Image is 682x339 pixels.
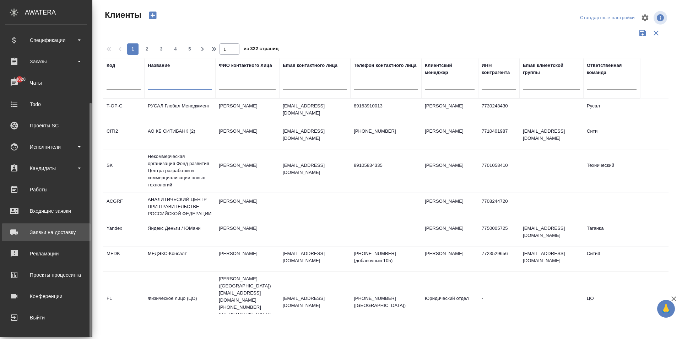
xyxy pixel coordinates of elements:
td: [PERSON_NAME] [215,158,279,183]
td: [PERSON_NAME] ([GEOGRAPHIC_DATA]) [EMAIL_ADDRESS][DOMAIN_NAME] [PHONE_NUMBER] ([GEOGRAPHIC_DATA])... [215,272,279,336]
td: [PERSON_NAME] [215,124,279,149]
div: Проекты процессинга [5,270,87,280]
div: Чаты [5,78,87,88]
div: Выйти [5,312,87,323]
a: Конференции [2,287,91,305]
span: из 322 страниц [244,44,278,55]
a: Todo [2,95,91,113]
a: Рекламации [2,245,91,263]
div: Название [148,62,170,69]
div: ИНН контрагента [482,62,516,76]
td: [PERSON_NAME] [215,247,279,271]
td: 7708244720 [478,194,519,219]
td: АО КБ СИТИБАНК (2) [144,124,215,149]
td: MEDK [103,247,144,271]
p: [EMAIL_ADDRESS][DOMAIN_NAME] [283,250,347,264]
div: Email клиентской группы [523,62,580,76]
td: Юридический отдел [421,291,478,316]
a: Проекты SC [2,117,91,134]
td: 7701058410 [478,158,519,183]
span: 2 [141,46,153,53]
p: [PHONE_NUMBER] ([GEOGRAPHIC_DATA]) [354,295,418,309]
div: Кандидаты [5,163,87,174]
td: Русал [583,99,640,124]
button: 4 [170,43,181,55]
td: 7710401987 [478,124,519,149]
td: АНАЛИТИЧЕСКИЙ ЦЕНТР ПРИ ПРАВИТЕЛЬСТВЕ РОССИЙСКОЙ ФЕДЕРАЦИИ [144,192,215,221]
td: 7750005725 [478,221,519,246]
td: [PERSON_NAME] [215,99,279,124]
span: Клиенты [103,9,141,21]
td: [PERSON_NAME] [421,124,478,149]
button: 2 [141,43,153,55]
p: [EMAIL_ADDRESS][DOMAIN_NAME] [283,295,347,309]
button: Сохранить фильтры [636,26,649,40]
button: 🙏 [657,300,675,318]
td: [PERSON_NAME] [421,158,478,183]
td: Некоммерческая организация Фонд развития Центра разработки и коммерциализации новых технологий [144,149,215,192]
td: 7723529656 [478,247,519,271]
td: Сити [583,124,640,149]
span: Настроить таблицу [637,9,654,26]
p: [EMAIL_ADDRESS][DOMAIN_NAME] [283,162,347,176]
div: Входящие заявки [5,206,87,216]
div: Заказы [5,56,87,67]
td: Таганка [583,221,640,246]
span: 3 [156,46,167,53]
a: Входящие заявки [2,202,91,220]
div: Заявки на доставку [5,227,87,238]
button: Сбросить фильтры [649,26,663,40]
td: Яндекс Деньги / ЮМани [144,221,215,246]
td: [PERSON_NAME] [215,194,279,219]
button: Создать [144,9,161,21]
span: Посмотреть информацию [654,11,669,25]
a: Выйти [2,309,91,327]
div: Работы [5,184,87,195]
div: Todo [5,99,87,110]
td: [EMAIL_ADDRESS][DOMAIN_NAME] [519,124,583,149]
td: ACGRF [103,194,144,219]
a: Заявки на доставку [2,223,91,241]
div: split button [578,12,637,23]
div: Клиентский менеджер [425,62,475,76]
span: 5 [184,46,195,53]
p: [PHONE_NUMBER] (добавочный 105) [354,250,418,264]
td: [EMAIL_ADDRESS][DOMAIN_NAME] [519,221,583,246]
div: Код [107,62,115,69]
div: Телефон контактного лица [354,62,417,69]
td: Yandex [103,221,144,246]
p: 89105834335 [354,162,418,169]
p: [EMAIL_ADDRESS][DOMAIN_NAME] [283,128,347,142]
td: 7730248430 [478,99,519,124]
td: [PERSON_NAME] [421,194,478,219]
div: Спецификации [5,35,87,46]
td: - [478,291,519,316]
div: Конференции [5,291,87,302]
div: ФИО контактного лица [219,62,272,69]
span: 14020 [9,76,30,83]
td: FL [103,291,144,316]
p: [PHONE_NUMBER] [354,128,418,135]
div: Ответственная команда [587,62,637,76]
td: T-OP-C [103,99,144,124]
td: РУСАЛ Глобал Менеджмент [144,99,215,124]
td: [EMAIL_ADDRESS][DOMAIN_NAME] [519,247,583,271]
a: 14020Чаты [2,74,91,92]
div: Исполнители [5,142,87,152]
button: 3 [156,43,167,55]
span: 🙏 [660,301,672,316]
td: [PERSON_NAME] [421,247,478,271]
td: Технический [583,158,640,183]
a: Работы [2,181,91,198]
div: Проекты SC [5,120,87,131]
td: Физическое лицо (ЦО) [144,291,215,316]
div: Рекламации [5,248,87,259]
td: [PERSON_NAME] [215,221,279,246]
td: Сити3 [583,247,640,271]
p: [EMAIL_ADDRESS][DOMAIN_NAME] [283,102,347,117]
td: CITI2 [103,124,144,149]
p: 89163910013 [354,102,418,110]
td: [PERSON_NAME] [421,221,478,246]
a: Проекты процессинга [2,266,91,284]
td: МЕДЭКС-Консалт [144,247,215,271]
